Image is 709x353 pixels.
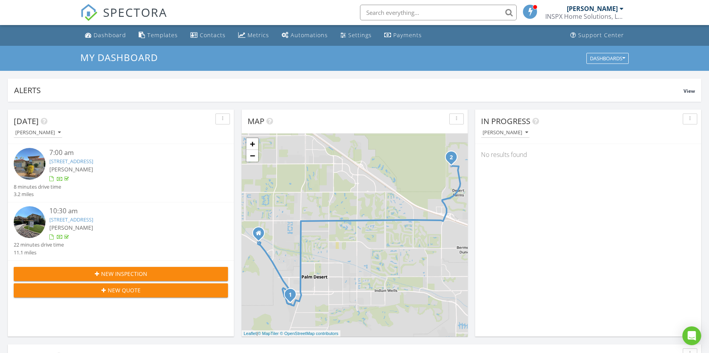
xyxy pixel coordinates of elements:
[393,31,422,39] div: Payments
[259,233,263,238] div: 41618 Morningside Ct, Rancho Mirage CA 92270
[248,116,264,126] span: Map
[590,56,625,61] div: Dashboards
[248,31,269,39] div: Metrics
[14,148,228,198] a: 7:00 am [STREET_ADDRESS] [PERSON_NAME] 8 minutes drive time 3.2 miles
[451,157,456,162] div: 78215 Sunrise Canyon Ave, Palm Desert, CA 92211
[80,4,98,21] img: The Best Home Inspection Software - Spectora
[200,31,226,39] div: Contacts
[108,286,141,294] span: New Quote
[94,31,126,39] div: Dashboard
[14,116,39,126] span: [DATE]
[14,267,228,281] button: New Inspection
[475,144,701,165] div: No results found
[80,51,158,64] span: My Dashboard
[15,130,61,135] div: [PERSON_NAME]
[481,116,530,126] span: In Progress
[49,216,93,223] a: [STREET_ADDRESS]
[101,270,147,278] span: New Inspection
[147,31,178,39] div: Templates
[235,28,272,43] a: Metrics
[103,4,167,20] span: SPECTORA
[80,11,167,27] a: SPECTORA
[290,294,295,299] div: 108 Chelsea Cir, Palm Desert, CA 92260
[258,331,279,336] a: © MapTiler
[136,28,181,43] a: Templates
[49,158,93,165] a: [STREET_ADDRESS]
[246,138,258,150] a: Zoom in
[49,166,93,173] span: [PERSON_NAME]
[586,53,629,64] button: Dashboards
[14,249,64,256] div: 11.1 miles
[49,148,210,158] div: 7:00 am
[14,183,61,191] div: 8 minutes drive time
[567,5,618,13] div: [PERSON_NAME]
[337,28,375,43] a: Settings
[82,28,129,43] a: Dashboard
[14,241,64,249] div: 22 minutes drive time
[14,191,61,198] div: 3.2 miles
[545,13,624,20] div: INSPX Home Solutions, LLC
[578,31,624,39] div: Support Center
[246,150,258,162] a: Zoom out
[450,155,453,160] i: 2
[381,28,425,43] a: Payments
[483,130,528,135] div: [PERSON_NAME]
[14,148,45,180] img: image_processing20250827824drntc.jpeg
[14,206,45,238] img: image_processing2025082785gzhvvp.jpeg
[684,88,695,94] span: View
[279,28,331,43] a: Automations (Basic)
[14,85,684,95] div: Alerts
[49,206,210,216] div: 10:30 am
[187,28,229,43] a: Contacts
[14,206,228,256] a: 10:30 am [STREET_ADDRESS] [PERSON_NAME] 22 minutes drive time 11.1 miles
[49,224,93,231] span: [PERSON_NAME]
[14,128,62,138] button: [PERSON_NAME]
[280,331,338,336] a: © OpenStreetMap contributors
[289,292,292,298] i: 1
[14,283,228,297] button: New Quote
[242,330,340,337] div: |
[348,31,372,39] div: Settings
[244,331,257,336] a: Leaflet
[567,28,627,43] a: Support Center
[481,128,530,138] button: [PERSON_NAME]
[291,31,328,39] div: Automations
[682,326,701,345] div: Open Intercom Messenger
[360,5,517,20] input: Search everything...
